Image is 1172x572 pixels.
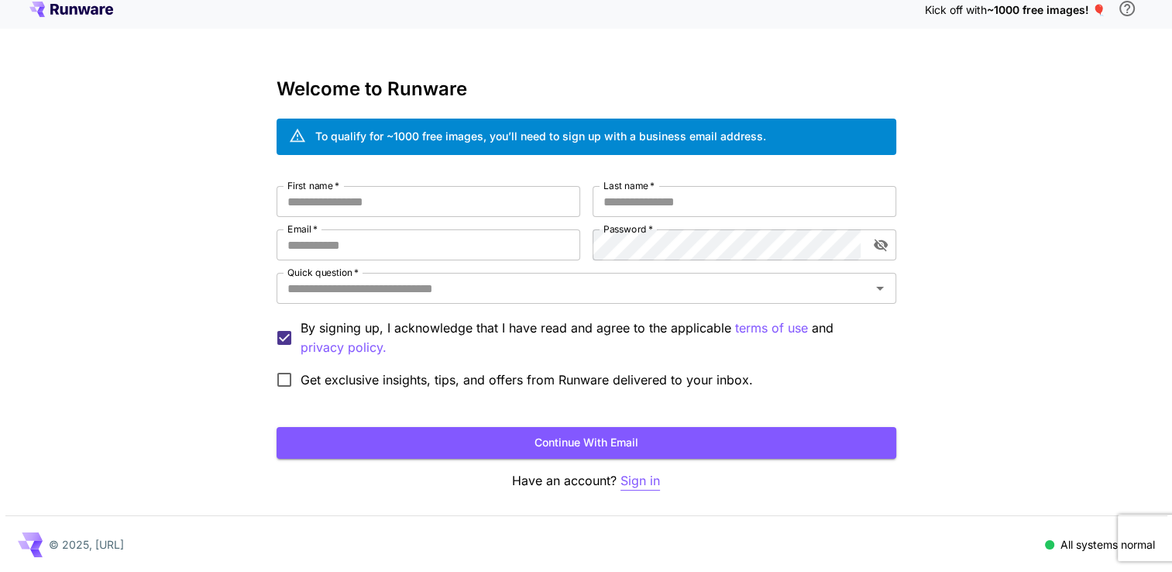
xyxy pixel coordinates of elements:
button: By signing up, I acknowledge that I have read and agree to the applicable terms of use and [301,338,387,357]
button: toggle password visibility [867,231,895,259]
label: Email [287,222,318,236]
div: To qualify for ~1000 free images, you’ll need to sign up with a business email address. [315,128,766,144]
p: © 2025, [URL] [49,536,124,553]
p: privacy policy. [301,338,387,357]
h3: Welcome to Runware [277,78,896,100]
p: Have an account? [277,471,896,491]
p: All systems normal [1060,536,1155,553]
label: Last name [603,179,655,192]
span: Kick off with [925,3,987,16]
p: terms of use [735,319,808,338]
span: ~1000 free images! 🎈 [987,3,1105,16]
label: Password [603,222,653,236]
button: Sign in [620,471,660,491]
p: By signing up, I acknowledge that I have read and agree to the applicable and [301,319,884,357]
button: By signing up, I acknowledge that I have read and agree to the applicable and privacy policy. [735,319,808,338]
span: Get exclusive insights, tips, and offers from Runware delivered to your inbox. [301,370,753,389]
label: First name [287,179,339,192]
button: Open [869,277,891,299]
label: Quick question [287,266,359,279]
button: Continue with email [277,427,896,459]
